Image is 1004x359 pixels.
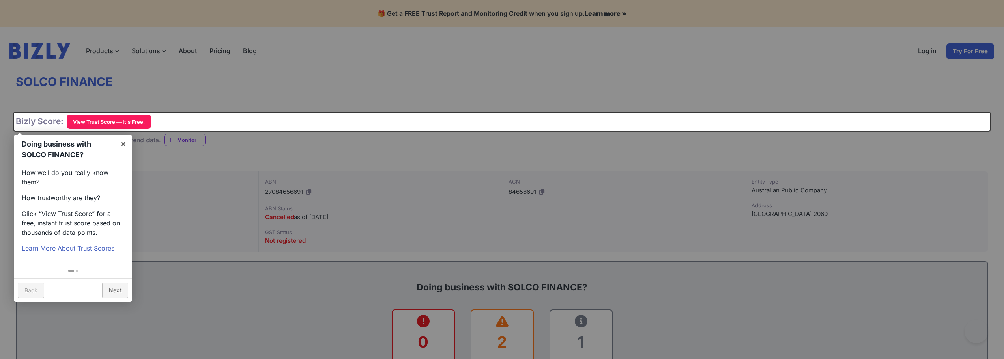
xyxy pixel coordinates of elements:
[22,244,114,252] a: Learn More About Trust Scores
[114,135,132,153] a: ×
[102,283,128,298] a: Next
[22,139,114,160] h1: Doing business with SOLCO FINANCE?
[22,168,124,187] p: How well do you really know them?
[18,283,44,298] a: Back
[22,193,124,203] p: How trustworthy are they?
[22,209,124,237] p: Click “View Trust Score” for a free, instant trust score based on thousands of data points.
